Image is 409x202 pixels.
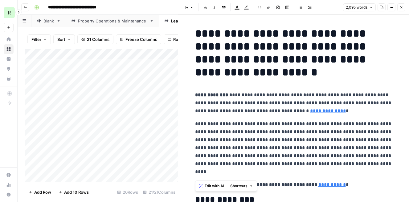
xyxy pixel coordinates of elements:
button: Add 10 Rows [55,187,92,197]
span: 2,095 words [346,5,367,10]
button: Row Height [164,34,199,44]
a: Property Operations & Maintenance [66,15,159,27]
div: Lease & Tenant Management [171,18,227,24]
span: Filter [31,36,41,42]
span: Sort [57,36,65,42]
button: 2,095 words [343,3,376,11]
span: R [8,9,11,16]
div: 21/21 Columns [141,187,178,197]
a: Opportunities [4,64,14,74]
a: Lease & Tenant Management [159,15,239,27]
div: 20 Rows [115,187,141,197]
button: Sort [53,34,75,44]
button: Edit with AI [197,182,227,190]
button: Add Row [25,187,55,197]
span: Freeze Columns [125,36,157,42]
a: Your Data [4,74,14,84]
a: Usage [4,180,14,190]
span: Add Row [34,189,51,195]
div: Blank [43,18,54,24]
span: Row Height [173,36,195,42]
a: Home [4,34,14,44]
button: Help + Support [4,190,14,200]
button: Shortcuts [228,182,256,190]
span: Add 10 Rows [64,189,89,195]
button: 21 Columns [77,34,113,44]
div: Property Operations & Maintenance [78,18,147,24]
a: Insights [4,54,14,64]
span: Shortcuts [230,183,247,189]
button: Workspace: Re-Leased [4,5,14,20]
button: Freeze Columns [116,34,161,44]
span: 21 Columns [87,36,109,42]
a: Settings [4,170,14,180]
button: Filter [27,34,51,44]
a: Blank [31,15,66,27]
a: Browse [4,44,14,54]
span: Edit with AI [205,183,224,189]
